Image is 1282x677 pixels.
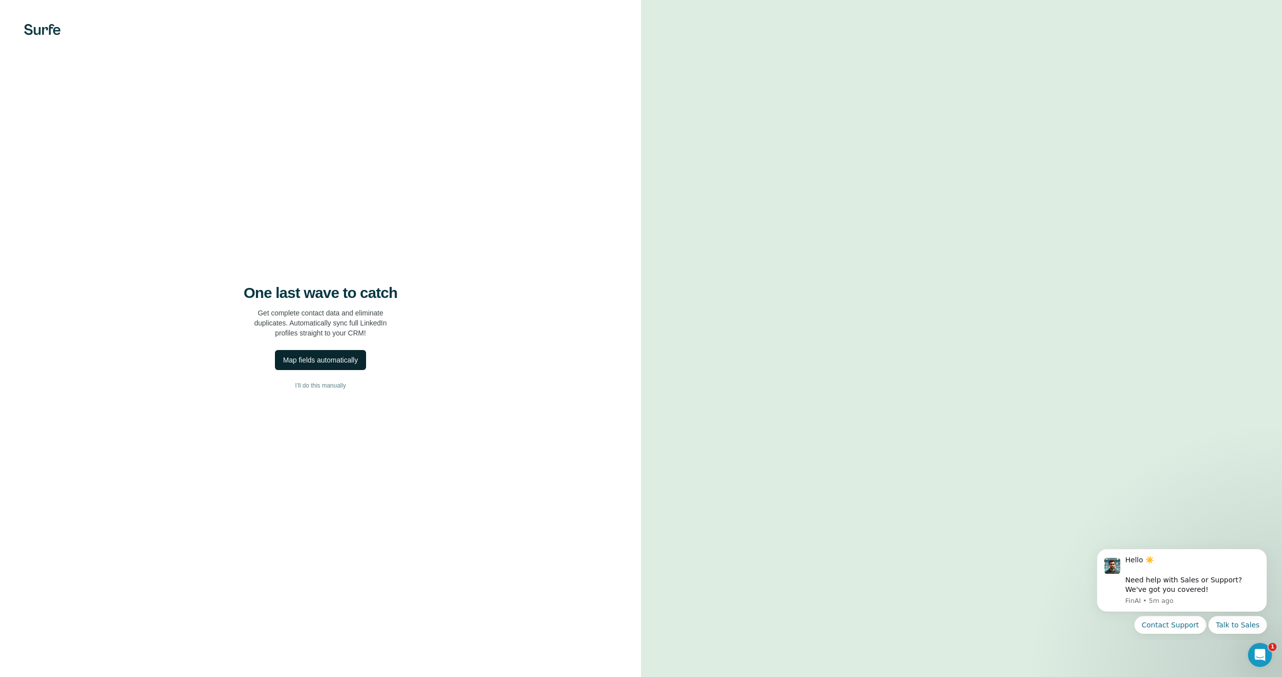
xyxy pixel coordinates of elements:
[1248,643,1272,667] iframe: Intercom live chat
[24,24,61,35] img: Surfe's logo
[1268,643,1276,651] span: 1
[275,350,366,370] button: Map fields automatically
[244,284,398,302] h4: One last wave to catch
[20,378,621,393] button: I’ll do this manually
[283,355,358,365] div: Map fields automatically
[295,381,346,390] span: I’ll do this manually
[1082,540,1282,640] iframe: Intercom notifications message
[254,308,387,338] p: Get complete contact data and eliminate duplicates. Automatically sync full LinkedIn profiles str...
